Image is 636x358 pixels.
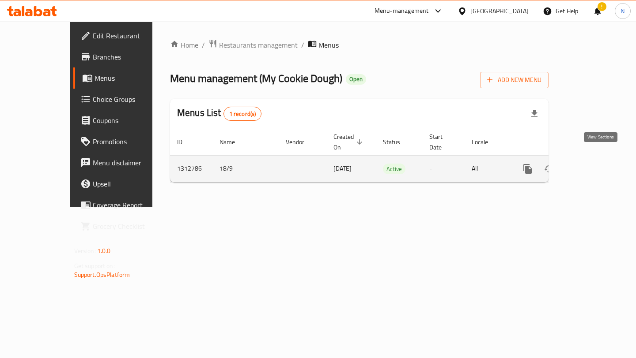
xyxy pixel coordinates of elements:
span: Vendor [286,137,316,147]
a: Upsell [73,173,176,194]
span: ID [177,137,194,147]
th: Actions [510,129,609,156]
span: Menu management ( My Cookie Dough ) [170,68,342,88]
span: N [621,6,625,16]
div: Open [346,74,366,85]
span: Edit Restaurant [93,30,169,41]
a: Coverage Report [73,194,176,216]
span: Active [383,164,405,174]
a: Home [170,40,198,50]
a: Choice Groups [73,89,176,110]
span: Coverage Report [93,200,169,210]
div: Total records count [223,107,262,121]
a: Support.OpsPlatform [74,269,130,280]
span: Menu disclaimer [93,157,169,168]
span: Branches [93,52,169,62]
a: Restaurants management [208,39,298,51]
span: Choice Groups [93,94,169,104]
div: [GEOGRAPHIC_DATA] [470,6,529,16]
button: Change Status [538,158,560,179]
h2: Menus List [177,106,261,121]
span: 1 record(s) [224,110,261,118]
span: Coupons [93,115,169,126]
span: Locale [472,137,500,147]
span: Created On [333,131,365,153]
span: Menus [95,73,169,83]
a: Menu disclaimer [73,152,176,173]
span: Restaurants management [219,40,298,50]
span: Grocery Checklist [93,221,169,231]
span: Menus [318,40,339,50]
td: All [465,155,510,182]
td: - [422,155,465,182]
a: Promotions [73,131,176,152]
button: more [517,158,538,179]
nav: breadcrumb [170,39,549,51]
span: Open [346,75,366,83]
a: Edit Restaurant [73,25,176,46]
span: Status [383,137,412,147]
span: 1.0.0 [97,245,111,257]
button: Add New Menu [480,72,549,88]
span: Start Date [429,131,454,153]
span: Get support on: [74,260,115,272]
a: Branches [73,46,176,67]
span: Upsell [93,179,169,189]
li: / [301,40,304,50]
span: [DATE] [333,163,352,174]
a: Grocery Checklist [73,216,176,237]
td: 1312786 [170,155,212,182]
span: Name [220,137,246,147]
table: enhanced table [170,129,609,183]
li: / [202,40,205,50]
a: Coupons [73,110,176,131]
div: Export file [524,103,545,124]
div: Menu-management [375,6,429,16]
span: Version: [74,245,96,257]
a: Menus [73,67,176,89]
span: Promotions [93,136,169,147]
span: Add New Menu [487,75,541,86]
td: 18/9 [212,155,279,182]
